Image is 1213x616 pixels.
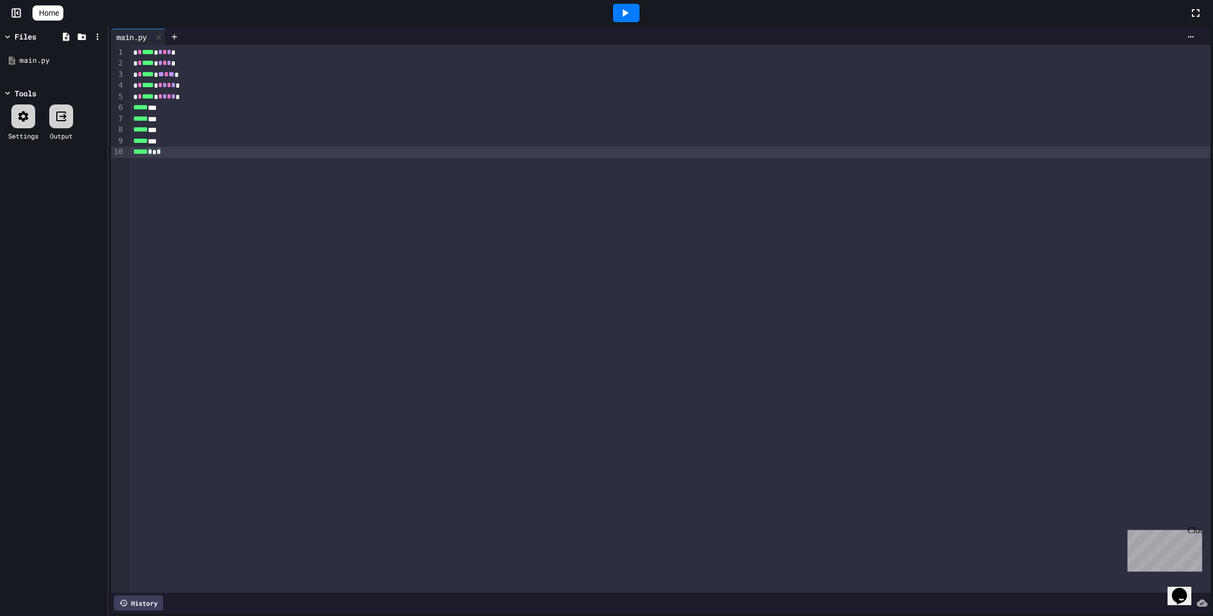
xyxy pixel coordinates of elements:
[19,55,104,66] div: main.py
[111,136,125,147] div: 9
[111,91,125,102] div: 5
[111,147,125,158] div: 10
[111,114,125,124] div: 7
[111,124,125,135] div: 8
[111,102,125,113] div: 6
[1168,573,1202,605] iframe: chat widget
[111,31,152,43] div: main.py
[8,131,38,141] div: Settings
[39,8,59,18] span: Home
[1123,526,1202,572] iframe: chat widget
[15,31,36,42] div: Files
[32,5,63,21] a: Home
[15,88,36,99] div: Tools
[114,595,163,611] div: History
[4,4,75,69] div: Chat with us now!Close
[111,47,125,58] div: 1
[111,80,125,91] div: 4
[111,29,166,45] div: main.py
[50,131,73,141] div: Output
[111,58,125,69] div: 2
[111,69,125,80] div: 3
